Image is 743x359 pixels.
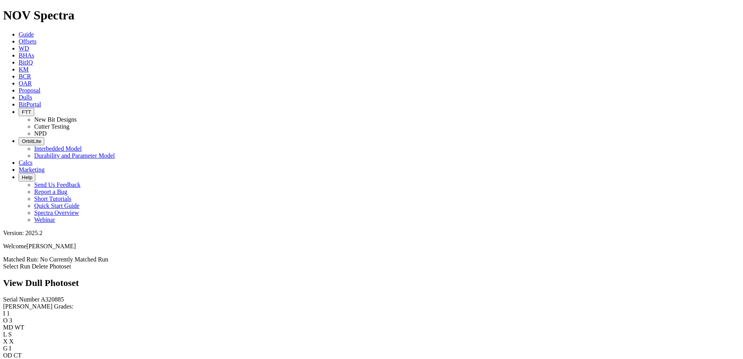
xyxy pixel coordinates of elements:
[19,66,29,73] a: KM
[19,87,40,94] a: Proposal
[34,202,79,209] a: Quick Start Guide
[34,216,55,223] a: Webinar
[3,296,40,303] label: Serial Number
[3,243,740,250] p: Welcome
[19,101,41,108] a: BitPortal
[19,159,33,166] a: Calcs
[19,137,44,145] button: OrbitLite
[34,209,79,216] a: Spectra Overview
[34,123,70,130] a: Cutter Testing
[19,166,45,173] a: Marketing
[9,345,11,352] span: I
[7,310,10,317] span: 1
[19,80,32,87] a: OAR
[34,116,77,123] a: New Bit Designs
[3,310,5,317] label: I
[19,59,33,66] a: BitIQ
[40,256,108,263] span: No Currently Matched Run
[34,188,67,195] a: Report a Bug
[19,31,34,38] a: Guide
[19,73,31,80] a: BCR
[3,303,740,310] div: [PERSON_NAME] Grades:
[3,352,12,359] label: OD
[15,324,24,331] span: WT
[3,331,7,338] label: L
[32,263,71,270] a: Delete Photoset
[19,173,35,181] button: Help
[3,8,740,23] h1: NOV Spectra
[3,256,38,263] span: Matched Run:
[34,130,47,137] a: NPD
[3,263,30,270] a: Select Run
[22,138,41,144] span: OrbitLite
[34,145,82,152] a: Interbedded Model
[9,338,14,345] span: X
[34,181,80,188] a: Send Us Feedback
[34,195,72,202] a: Short Tutorials
[3,230,740,237] div: Version: 2025.2
[26,243,76,249] span: [PERSON_NAME]
[9,317,12,324] span: 3
[3,338,8,345] label: X
[41,296,64,303] span: A320885
[3,278,740,288] h2: View Dull Photoset
[19,38,37,45] a: Offsets
[19,52,34,59] a: BHAs
[19,45,29,52] a: WD
[3,317,8,324] label: O
[19,94,32,101] a: Dulls
[14,352,21,359] span: CT
[3,345,8,352] label: G
[3,324,13,331] label: MD
[19,108,34,116] button: FTT
[34,152,115,159] a: Durability and Parameter Model
[22,174,32,180] span: Help
[22,109,31,115] span: FTT
[8,331,12,338] span: S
